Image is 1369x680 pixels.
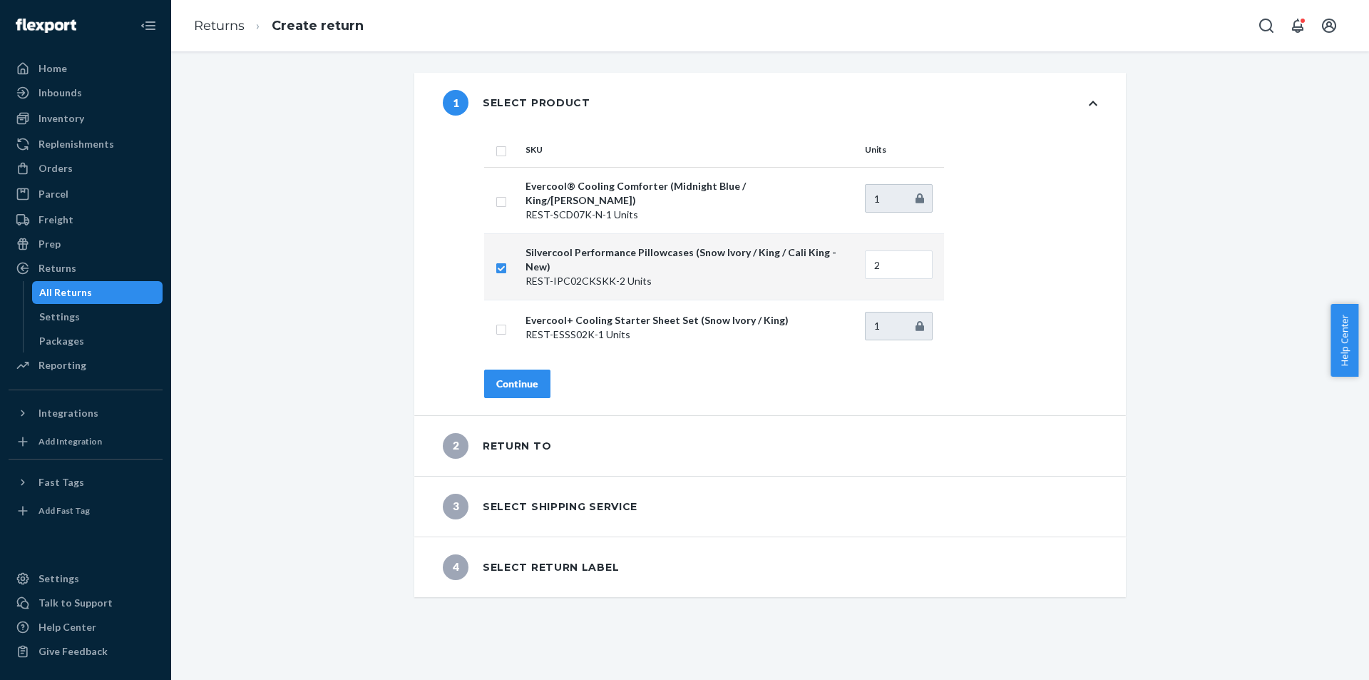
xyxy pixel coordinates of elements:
[443,90,468,116] span: 1
[496,377,538,391] div: Continue
[39,406,98,420] div: Integrations
[9,592,163,614] a: Talk to Support
[9,183,163,205] a: Parcel
[32,305,163,328] a: Settings
[134,11,163,40] button: Close Navigation
[865,250,933,279] input: Enter quantity
[39,358,86,372] div: Reporting
[39,137,114,151] div: Replenishments
[9,233,163,255] a: Prep
[1315,11,1343,40] button: Open account menu
[39,504,90,517] div: Add Fast Tag
[39,596,113,610] div: Talk to Support
[525,274,853,288] p: REST-IPC02CKSKK - 2 Units
[1330,304,1358,377] button: Help Center
[525,313,853,328] p: Evercool+ Cooling Starter Sheet Set (Snow Ivory / King)
[9,133,163,156] a: Replenishments
[443,494,468,519] span: 3
[443,554,619,580] div: Select return label
[9,257,163,280] a: Returns
[39,285,92,300] div: All Returns
[525,245,853,274] p: Silvercool Performance Pillowcases (Snow Ivory / King / Cali King - New)
[865,312,933,340] input: Enter quantity
[1252,11,1281,40] button: Open Search Box
[272,18,364,34] a: Create return
[16,19,76,33] img: Flexport logo
[9,157,163,180] a: Orders
[39,111,84,126] div: Inventory
[39,620,96,634] div: Help Center
[525,328,853,342] p: REST-ESSS02K - 1 Units
[484,370,550,398] button: Continue
[32,281,163,304] a: All Returns
[39,435,102,447] div: Add Integration
[32,330,163,352] a: Packages
[859,133,944,167] th: Units
[520,133,859,167] th: SKU
[9,616,163,639] a: Help Center
[39,161,73,176] div: Orders
[39,475,84,489] div: Fast Tags
[443,494,637,519] div: Select shipping service
[39,261,76,275] div: Returns
[9,567,163,590] a: Settings
[39,572,79,586] div: Settings
[183,5,375,47] ol: breadcrumbs
[39,644,108,659] div: Give Feedback
[39,237,61,251] div: Prep
[39,213,73,227] div: Freight
[525,179,853,208] p: Evercool® Cooling Comforter (Midnight Blue / King/[PERSON_NAME])
[39,187,68,201] div: Parcel
[443,433,551,459] div: Return to
[9,354,163,377] a: Reporting
[9,471,163,494] button: Fast Tags
[9,430,163,453] a: Add Integration
[39,334,84,348] div: Packages
[39,86,82,100] div: Inbounds
[9,499,163,522] a: Add Fast Tag
[9,402,163,425] button: Integrations
[39,61,67,76] div: Home
[865,184,933,213] input: Enter quantity
[443,433,468,459] span: 2
[443,90,590,116] div: Select product
[1283,11,1312,40] button: Open notifications
[9,81,163,104] a: Inbounds
[194,18,245,34] a: Returns
[9,57,163,80] a: Home
[9,208,163,231] a: Freight
[9,640,163,663] button: Give Feedback
[525,208,853,222] p: REST-SCD07K-N - 1 Units
[9,107,163,130] a: Inventory
[39,310,80,324] div: Settings
[443,554,468,580] span: 4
